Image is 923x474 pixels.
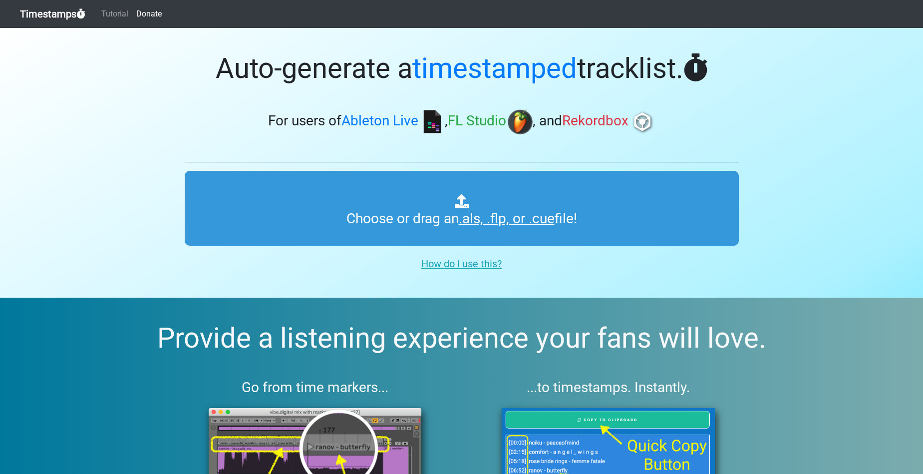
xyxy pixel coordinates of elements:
h3: Go from time markers... [185,379,446,396]
h2: Provide a listening experience your fans will love. [24,322,899,355]
img: rb.png [630,109,655,134]
a: Tutorial [97,4,132,24]
span: Rekordbox [562,113,628,129]
span: timestamped [412,52,577,85]
a: Donate [132,4,166,24]
img: ableton.png [420,109,445,134]
h3: For users of , , and [185,109,739,134]
img: fl.png [508,109,533,134]
span: FL Studio [448,113,506,129]
a: Timestamps [20,4,85,24]
span: Ableton Live [341,113,418,129]
h3: ...to timestamps. Instantly. [478,379,739,396]
h1: Auto-generate a tracklist. [185,52,739,85]
u: How do I use this? [421,258,502,270]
